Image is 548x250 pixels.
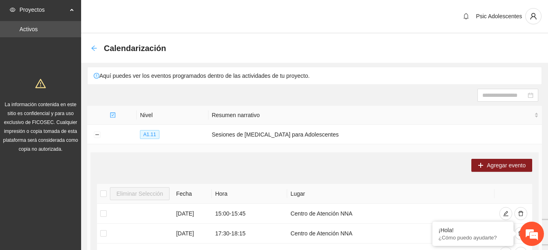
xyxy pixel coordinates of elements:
[514,207,527,220] button: delete
[471,159,532,172] button: plusAgregar evento
[460,10,473,23] button: bell
[91,45,97,51] span: arrow-left
[173,204,212,224] td: [DATE]
[212,204,287,224] td: 15:00 - 15:45
[499,207,512,220] button: edit
[137,106,208,125] th: Nivel
[438,227,507,233] div: ¡Hola!
[173,224,212,244] td: [DATE]
[91,45,97,52] div: Back
[110,187,170,200] button: Eliminar Selección
[94,132,100,138] button: Collapse row
[287,224,494,244] td: Centro de Atención NNA
[19,26,38,32] a: Activos
[212,111,533,120] span: Resumen narrativo
[476,13,522,19] span: Psic Adolescentes
[287,184,494,204] th: Lugar
[19,2,67,18] span: Proyectos
[208,125,542,144] td: Sesiones de [MEDICAL_DATA] para Adolescentes
[35,78,46,89] span: warning
[208,106,542,125] th: Resumen narrativo
[133,4,153,24] div: Minimizar ventana de chat en vivo
[88,67,542,84] div: Aquí puedes ver los eventos programados dentro de las actividades de tu proyecto.
[173,184,212,204] th: Fecha
[212,224,287,244] td: 17:30 - 18:15
[42,41,136,52] div: Chatee con nosotros ahora
[140,130,159,139] span: A1.11
[212,184,287,204] th: Hora
[4,165,155,193] textarea: Escriba su mensaje y pulse “Intro”
[3,102,78,152] span: La información contenida en este sitio es confidencial y para uso exclusivo de FICOSEC. Cualquier...
[518,231,524,237] span: delete
[110,112,116,118] span: check-square
[518,211,524,217] span: delete
[478,162,484,169] span: plus
[438,235,507,241] p: ¿Cómo puedo ayudarte?
[94,73,99,79] span: exclamation-circle
[487,161,526,170] span: Agregar evento
[525,8,542,24] button: user
[526,13,541,20] span: user
[503,211,509,217] span: edit
[10,7,15,13] span: eye
[104,42,166,55] span: Calendarización
[287,204,494,224] td: Centro de Atención NNA
[47,80,112,162] span: Estamos en línea.
[460,13,472,19] span: bell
